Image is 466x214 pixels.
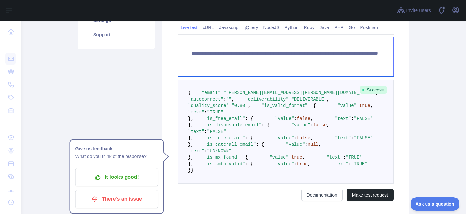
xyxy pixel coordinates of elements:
[358,22,381,33] a: Postman
[275,161,294,166] span: "value"
[204,110,207,115] span: :
[188,148,204,154] span: "text"
[223,97,226,102] span: :
[343,155,346,160] span: :
[200,22,216,33] a: cURL
[231,97,234,102] span: ,
[370,103,373,108] span: ,
[191,168,193,173] span: }
[207,129,226,134] span: "FALSE"
[204,142,256,147] span: "is_catchall_email"
[310,116,313,121] span: ,
[204,148,207,154] span: :
[204,116,245,121] span: "is_free_email"
[216,22,242,33] a: Javascript
[188,110,204,115] span: "text"
[204,123,261,128] span: "is_disposable_email"
[332,161,348,166] span: "text"
[308,142,319,147] span: null
[396,5,432,16] button: Invite users
[85,27,147,42] a: Support
[240,155,248,160] span: : {
[359,103,370,108] span: true
[188,129,204,134] span: "text"
[357,103,359,108] span: :
[188,123,194,128] span: },
[5,39,16,52] div: ...
[188,116,194,121] span: },
[291,97,327,102] span: "DELIVERABLE"
[275,116,294,121] span: "value"
[261,123,270,128] span: : {
[261,22,282,33] a: NodeJS
[204,155,239,160] span: "is_mx_found"
[301,189,343,201] a: Documentation
[256,142,264,147] span: : {
[188,90,191,95] span: {
[188,155,194,160] span: },
[289,97,291,102] span: :
[335,116,351,121] span: "text"
[270,155,289,160] span: "value"
[308,161,310,166] span: ,
[297,161,308,166] span: true
[188,142,194,147] span: },
[297,135,310,141] span: false
[313,123,327,128] span: false
[242,22,261,33] a: jQuery
[327,123,329,128] span: ,
[351,135,354,141] span: :
[204,129,207,134] span: :
[351,116,354,121] span: :
[5,118,16,131] div: ...
[297,116,310,121] span: false
[207,110,223,115] span: "TRUE"
[245,116,253,121] span: : {
[338,103,357,108] span: "value"
[360,86,387,94] span: Success
[245,135,253,141] span: : {
[346,155,362,160] span: "TRUE"
[188,161,194,166] span: },
[301,22,317,33] a: Ruby
[202,90,221,95] span: "email"
[310,135,313,141] span: ,
[335,135,351,141] span: "text"
[317,22,332,33] a: Java
[302,155,305,160] span: ,
[327,97,329,102] span: ,
[286,142,305,147] span: "value"
[310,123,313,128] span: :
[327,155,343,160] span: "text"
[346,22,358,33] a: Go
[294,135,297,141] span: :
[223,90,375,95] span: "[PERSON_NAME][EMAIL_ADDRESS][PERSON_NAME][DOMAIN_NAME]"
[207,148,232,154] span: "UNKNOWN"
[291,123,310,128] span: "value"
[411,197,460,211] iframe: Toggle Customer Support
[245,161,253,166] span: : {
[261,103,308,108] span: "is_valid_format"
[204,161,245,166] span: "is_smtp_valid"
[308,103,316,108] span: : {
[347,189,394,201] button: Make test request
[305,142,307,147] span: :
[282,22,301,33] a: Python
[231,103,248,108] span: "0.80"
[354,135,373,141] span: "FALSE"
[406,7,431,14] span: Invite users
[289,155,291,160] span: :
[188,97,223,102] span: "autocorrect"
[349,161,351,166] span: :
[354,116,373,121] span: "FALSE"
[226,97,232,102] span: ""
[318,142,321,147] span: ,
[178,22,200,33] a: Live test
[332,22,346,33] a: PHP
[204,135,245,141] span: "is_role_email"
[188,103,229,108] span: "quality_score"
[229,103,231,108] span: :
[291,155,302,160] span: true
[188,135,194,141] span: },
[188,168,191,173] span: }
